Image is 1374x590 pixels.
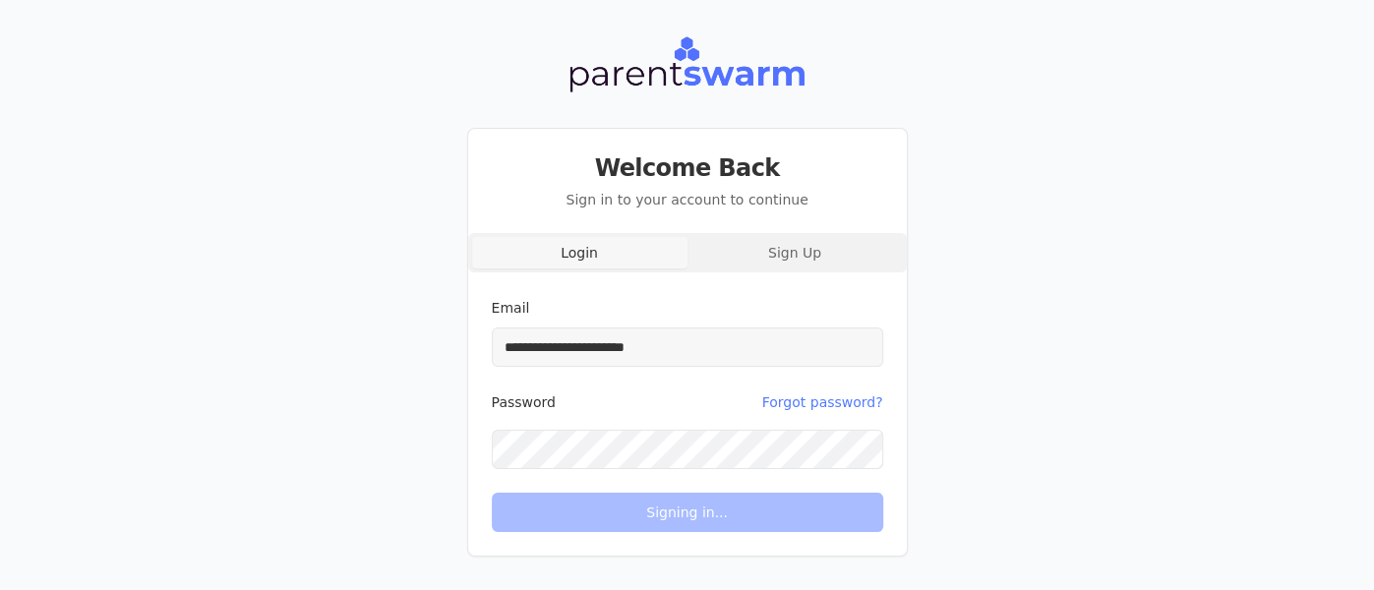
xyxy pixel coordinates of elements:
[492,300,530,316] label: Email
[472,237,687,268] button: Login
[762,383,883,422] button: Forgot password?
[492,152,883,184] h3: Welcome Back
[492,395,556,409] label: Password
[492,190,883,209] p: Sign in to your account to continue
[568,33,806,96] img: Parentswarm
[687,237,903,268] button: Sign Up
